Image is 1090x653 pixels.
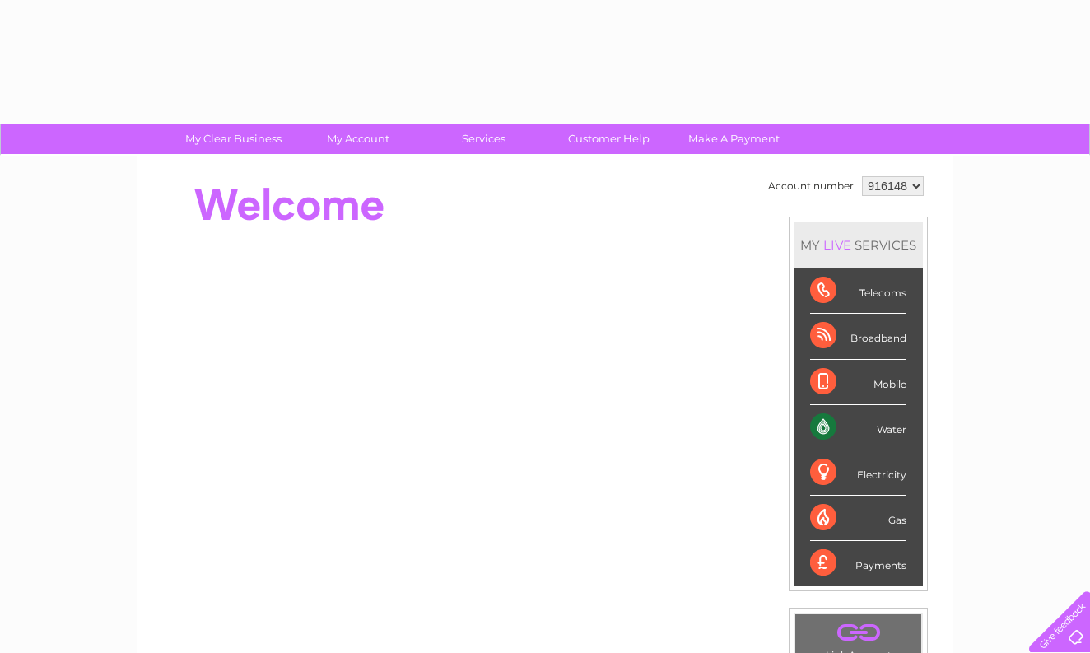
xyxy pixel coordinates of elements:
div: Gas [810,496,906,541]
a: . [799,618,917,647]
div: Mobile [810,360,906,405]
div: Payments [810,541,906,585]
div: Water [810,405,906,450]
a: My Account [291,124,426,154]
div: LIVE [820,237,855,253]
div: Telecoms [810,268,906,314]
a: My Clear Business [165,124,301,154]
div: Broadband [810,314,906,359]
td: Account number [764,172,858,200]
a: Make A Payment [666,124,802,154]
div: MY SERVICES [794,222,923,268]
div: Electricity [810,450,906,496]
a: Services [416,124,552,154]
a: Customer Help [541,124,677,154]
